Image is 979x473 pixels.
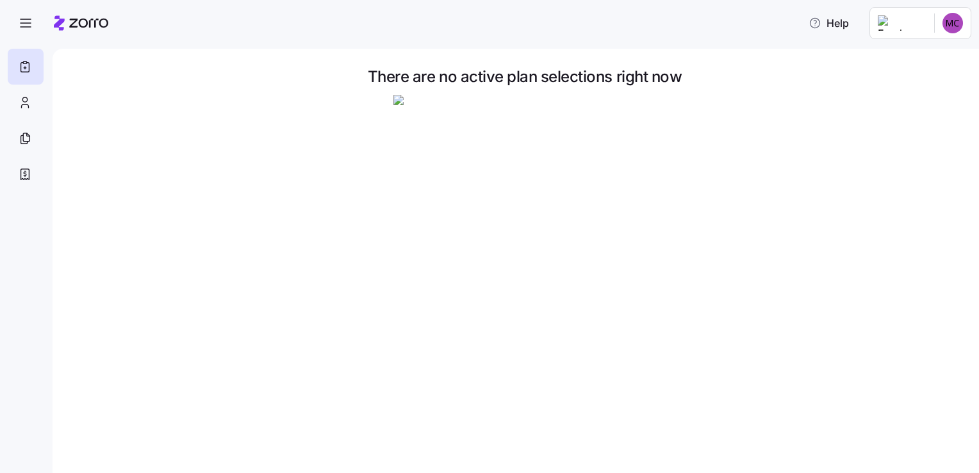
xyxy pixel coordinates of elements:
[393,95,656,358] img: Person sitting and waiting with coffee and laptop
[798,10,859,36] button: Help
[942,13,963,33] img: 4f9aff24fe87cfad4b32c3f9bdcd434d
[368,69,682,85] span: There are no active plan selections right now
[809,15,849,31] span: Help
[878,15,924,31] img: Employer logo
